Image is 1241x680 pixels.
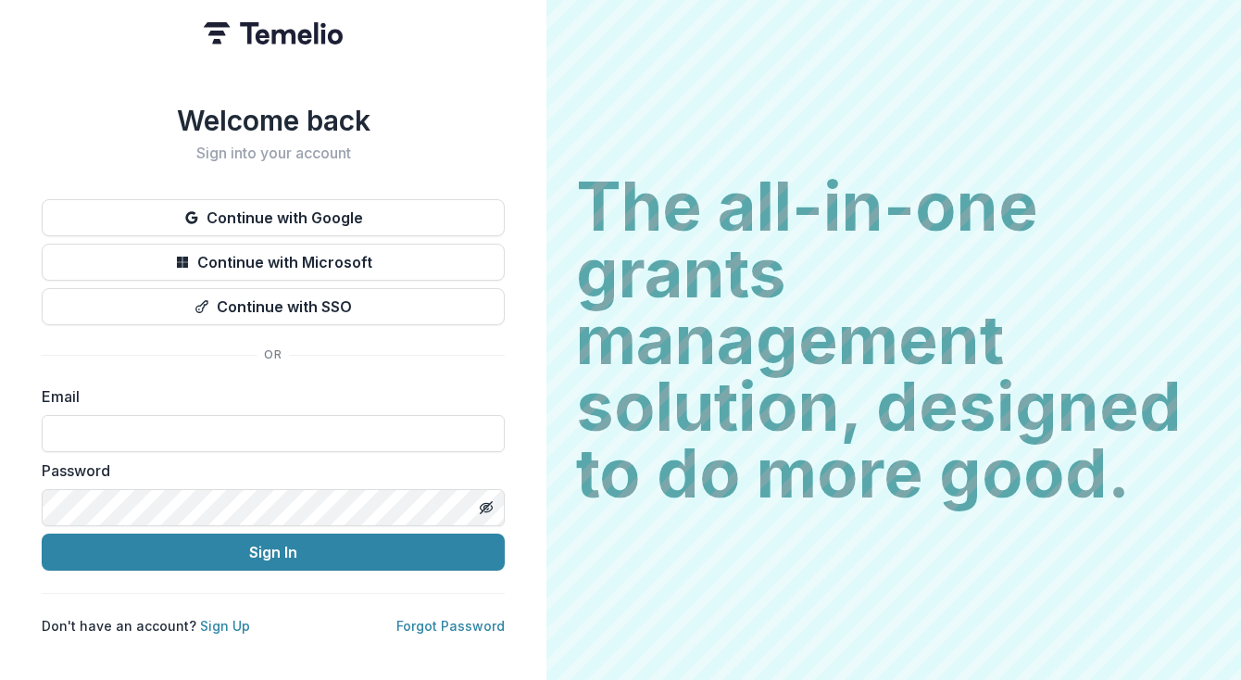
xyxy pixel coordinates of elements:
[42,288,505,325] button: Continue with SSO
[471,493,501,523] button: Toggle password visibility
[42,385,494,408] label: Email
[42,244,505,281] button: Continue with Microsoft
[42,616,250,636] p: Don't have an account?
[200,618,250,634] a: Sign Up
[42,460,494,482] label: Password
[42,145,505,162] h2: Sign into your account
[42,534,505,571] button: Sign In
[204,22,343,44] img: Temelio
[396,618,505,634] a: Forgot Password
[42,199,505,236] button: Continue with Google
[42,104,505,137] h1: Welcome back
